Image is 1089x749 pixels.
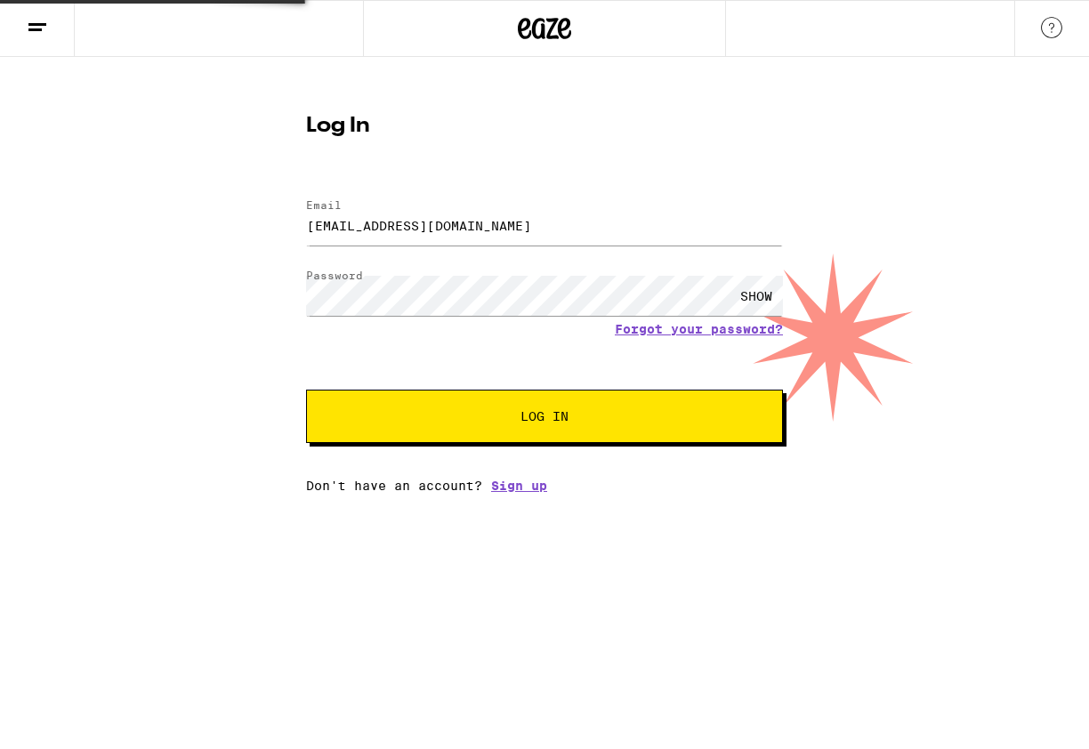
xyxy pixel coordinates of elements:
[491,479,547,493] a: Sign up
[306,116,783,137] h1: Log In
[306,199,342,211] label: Email
[730,276,783,316] div: SHOW
[306,479,783,493] div: Don't have an account?
[306,270,363,281] label: Password
[520,410,569,423] span: Log In
[306,390,783,443] button: Log In
[11,12,128,27] span: Hi. Need any help?
[306,205,783,246] input: Email
[615,322,783,336] a: Forgot your password?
